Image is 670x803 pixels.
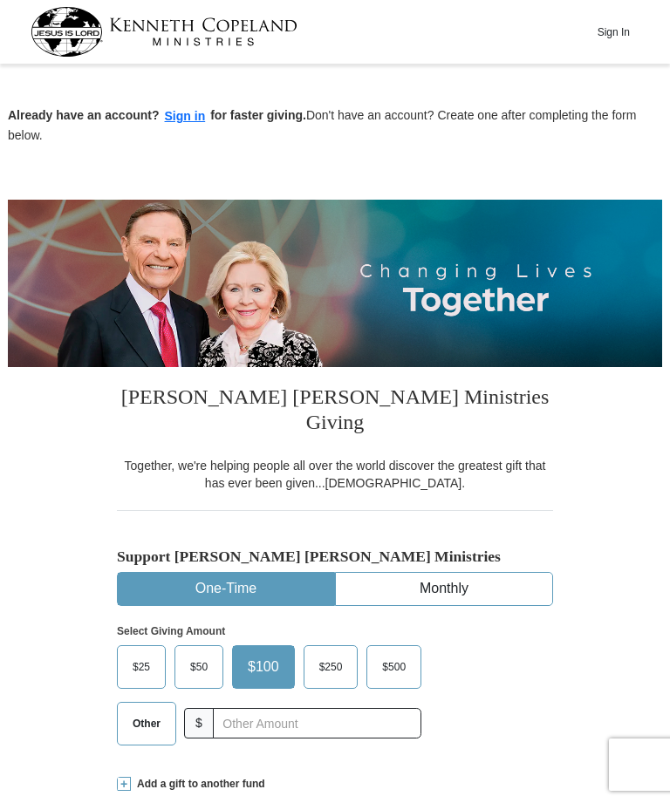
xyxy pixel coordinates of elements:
button: Monthly [336,573,552,605]
span: $250 [311,654,352,680]
span: $500 [373,654,414,680]
strong: Already have an account? for faster giving. [8,108,306,122]
button: One-Time [118,573,334,605]
span: Add a gift to another fund [131,777,265,792]
span: $50 [181,654,216,680]
button: Sign in [160,106,211,126]
p: Don't have an account? Create one after completing the form below. [8,106,662,144]
span: $ [184,708,214,738]
div: Together, we're helping people all over the world discover the greatest gift that has ever been g... [117,457,553,492]
span: $25 [124,654,159,680]
strong: Select Giving Amount [117,625,225,637]
input: Other Amount [213,708,421,738]
span: Other [124,711,169,737]
h5: Support [PERSON_NAME] [PERSON_NAME] Ministries [117,548,553,566]
button: Sign In [587,18,639,45]
span: $100 [239,654,288,680]
h3: [PERSON_NAME] [PERSON_NAME] Ministries Giving [117,367,553,457]
img: kcm-header-logo.svg [31,7,297,57]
